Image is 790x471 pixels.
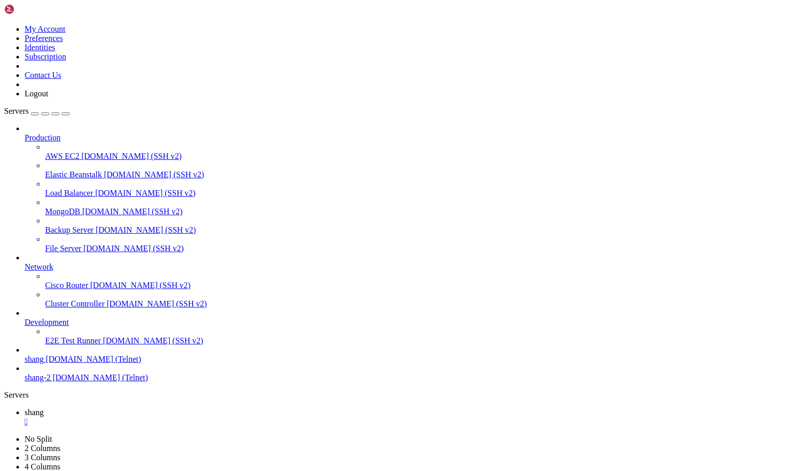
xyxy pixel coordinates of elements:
a: File Server [DOMAIN_NAME] (SSH v2) [45,244,786,253]
li: AWS EC2 [DOMAIN_NAME] (SSH v2) [45,142,786,161]
span: AWS EC2 [45,152,79,160]
li: shang-2 [DOMAIN_NAME] (Telnet) [25,364,786,382]
a: MongoDB [DOMAIN_NAME] (SSH v2) [45,207,786,216]
a: Contact Us [25,71,62,79]
span: Elastic Beanstalk [45,170,102,179]
span: Production [25,133,60,142]
a: My Account [25,25,66,33]
a: Preferences [25,34,63,43]
a: Subscription [25,52,66,61]
a: Logout [25,89,48,98]
li: Cisco Router [DOMAIN_NAME] (SSH v2) [45,272,786,290]
a: Production [25,133,786,142]
li: shang [DOMAIN_NAME] (Telnet) [25,345,786,364]
span: shang-2 [25,373,51,382]
span: shang [25,408,44,417]
li: Production [25,124,786,253]
img: Shellngn [4,4,63,14]
li: Elastic Beanstalk [DOMAIN_NAME] (SSH v2) [45,161,786,179]
a: 4 Columns [25,462,60,471]
a: Cluster Controller [DOMAIN_NAME] (SSH v2) [45,299,786,309]
li: File Server [DOMAIN_NAME] (SSH v2) [45,235,786,253]
span: [DOMAIN_NAME] (SSH v2) [82,207,183,216]
span: File Server [45,244,82,253]
span: Cluster Controller [45,299,105,308]
span: [DOMAIN_NAME] (SSH v2) [90,281,191,290]
a: Load Balancer [DOMAIN_NAME] (SSH v2) [45,189,786,198]
span: Cisco Router [45,281,88,290]
span: [DOMAIN_NAME] (SSH v2) [107,299,207,308]
span: Load Balancer [45,189,93,197]
span: [DOMAIN_NAME] (SSH v2) [82,152,182,160]
span: [DOMAIN_NAME] (Telnet) [53,373,148,382]
span: [DOMAIN_NAME] (SSH v2) [104,170,205,179]
span: [DOMAIN_NAME] (SSH v2) [96,226,196,234]
a: AWS EC2 [DOMAIN_NAME] (SSH v2) [45,152,786,161]
a: Development [25,318,786,327]
a: E2E Test Runner [DOMAIN_NAME] (SSH v2) [45,336,786,345]
span: E2E Test Runner [45,336,101,345]
li: MongoDB [DOMAIN_NAME] (SSH v2) [45,198,786,216]
a: shang [25,408,786,426]
span: [DOMAIN_NAME] (SSH v2) [103,336,204,345]
li: Load Balancer [DOMAIN_NAME] (SSH v2) [45,179,786,198]
span: shang [25,355,44,363]
span: Development [25,318,69,326]
span: [DOMAIN_NAME] (Telnet) [46,355,141,363]
a: Elastic Beanstalk [DOMAIN_NAME] (SSH v2) [45,170,786,179]
li: E2E Test Runner [DOMAIN_NAME] (SSH v2) [45,327,786,345]
a:  [25,417,786,426]
a: shang-2 [DOMAIN_NAME] (Telnet) [25,373,786,382]
a: 2 Columns [25,444,60,453]
a: Backup Server [DOMAIN_NAME] (SSH v2) [45,226,786,235]
li: Backup Server [DOMAIN_NAME] (SSH v2) [45,216,786,235]
a: Cisco Router [DOMAIN_NAME] (SSH v2) [45,281,786,290]
span: MongoDB [45,207,80,216]
span: Network [25,262,53,271]
span: [DOMAIN_NAME] (SSH v2) [84,244,184,253]
li: Cluster Controller [DOMAIN_NAME] (SSH v2) [45,290,786,309]
a: Servers [4,107,70,115]
li: Development [25,309,786,345]
span: Backup Server [45,226,94,234]
span: Servers [4,107,29,115]
a: Identities [25,43,55,52]
div: Servers [4,391,786,400]
span: [DOMAIN_NAME] (SSH v2) [95,189,196,197]
a: shang [DOMAIN_NAME] (Telnet) [25,355,786,364]
a: 3 Columns [25,453,60,462]
a: No Split [25,435,52,443]
a: Network [25,262,786,272]
li: Network [25,253,786,309]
